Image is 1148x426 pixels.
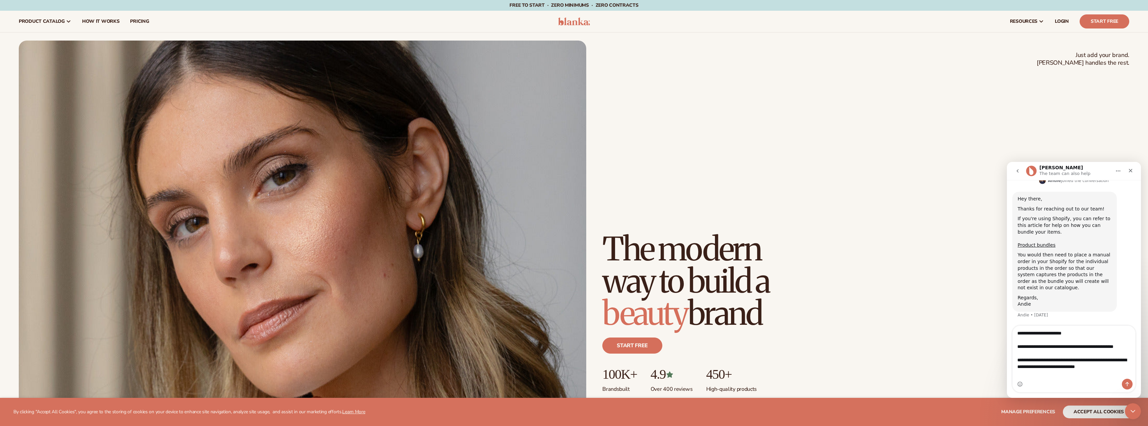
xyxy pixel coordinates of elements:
[13,409,365,415] p: By clicking "Accept All Cookies", you agree to the storing of cookies on your device to enhance s...
[342,409,365,415] a: Learn More
[1007,162,1141,398] iframe: To enrich screen reader interactions, please activate Accessibility in Grammarly extension settings
[1080,14,1129,28] a: Start Free
[1010,19,1037,24] span: resources
[651,367,693,382] p: 4.9
[706,382,757,393] p: High-quality products
[602,382,637,393] p: Brands built
[1037,51,1129,67] span: Just add your brand. [PERSON_NAME] handles the rest.
[509,2,638,8] span: Free to start · ZERO minimums · ZERO contracts
[19,19,65,24] span: product catalog
[1049,11,1074,32] a: LOGIN
[558,17,590,25] img: logo
[706,367,757,382] p: 450+
[602,293,687,333] span: beauty
[82,19,120,24] span: How It Works
[13,11,77,32] a: product catalog
[1005,11,1049,32] a: resources
[1063,406,1135,418] button: accept all cookies
[602,338,662,354] a: Start free
[602,233,817,329] h1: The modern way to build a brand
[130,19,149,24] span: pricing
[1055,19,1069,24] span: LOGIN
[1125,403,1141,419] iframe: Intercom live chat
[77,11,125,32] a: How It Works
[1001,406,1055,418] button: Manage preferences
[125,11,154,32] a: pricing
[1001,409,1055,415] span: Manage preferences
[602,367,637,382] p: 100K+
[651,382,693,393] p: Over 400 reviews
